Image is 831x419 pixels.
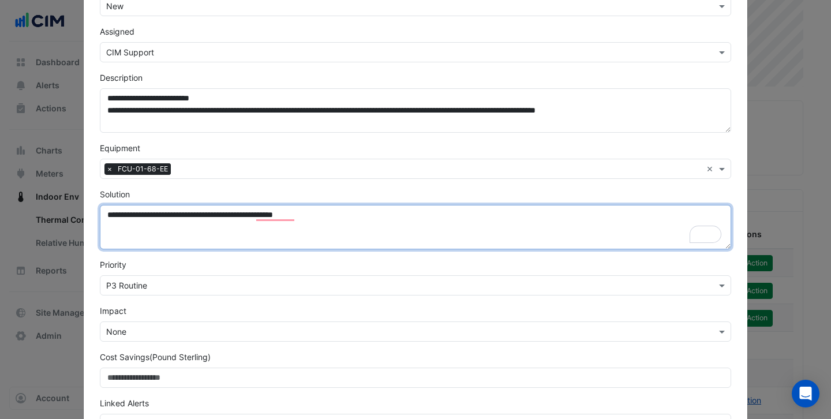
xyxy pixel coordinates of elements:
[104,163,115,175] span: ×
[706,163,716,175] span: Clear
[100,72,143,84] label: Description
[100,25,134,38] label: Assigned
[115,163,171,175] span: FCU-01-68-EE
[100,205,731,249] textarea: To enrich screen reader interactions, please activate Accessibility in Grammarly extension settings
[100,188,130,200] label: Solution
[100,305,126,317] label: Impact
[792,380,819,407] div: Open Intercom Messenger
[100,142,140,154] label: Equipment
[100,259,126,271] label: Priority
[100,351,211,363] label: Cost Savings (Pound Sterling)
[100,397,149,409] label: Linked Alerts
